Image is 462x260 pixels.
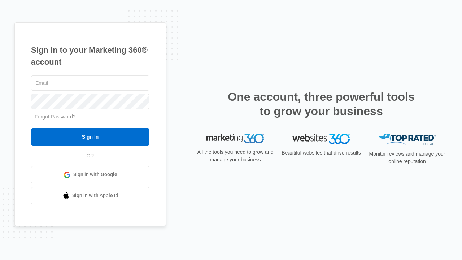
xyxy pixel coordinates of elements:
[31,128,149,146] input: Sign In
[195,148,276,164] p: All the tools you need to grow and manage your business
[226,90,417,118] h2: One account, three powerful tools to grow your business
[72,192,118,199] span: Sign in with Apple Id
[35,114,76,120] a: Forgot Password?
[31,75,149,91] input: Email
[378,134,436,146] img: Top Rated Local
[206,134,264,144] img: Marketing 360
[82,152,99,160] span: OR
[281,149,362,157] p: Beautiful websites that drive results
[31,166,149,183] a: Sign in with Google
[367,150,448,165] p: Monitor reviews and manage your online reputation
[73,171,117,178] span: Sign in with Google
[31,44,149,68] h1: Sign in to your Marketing 360® account
[292,134,350,144] img: Websites 360
[31,187,149,204] a: Sign in with Apple Id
